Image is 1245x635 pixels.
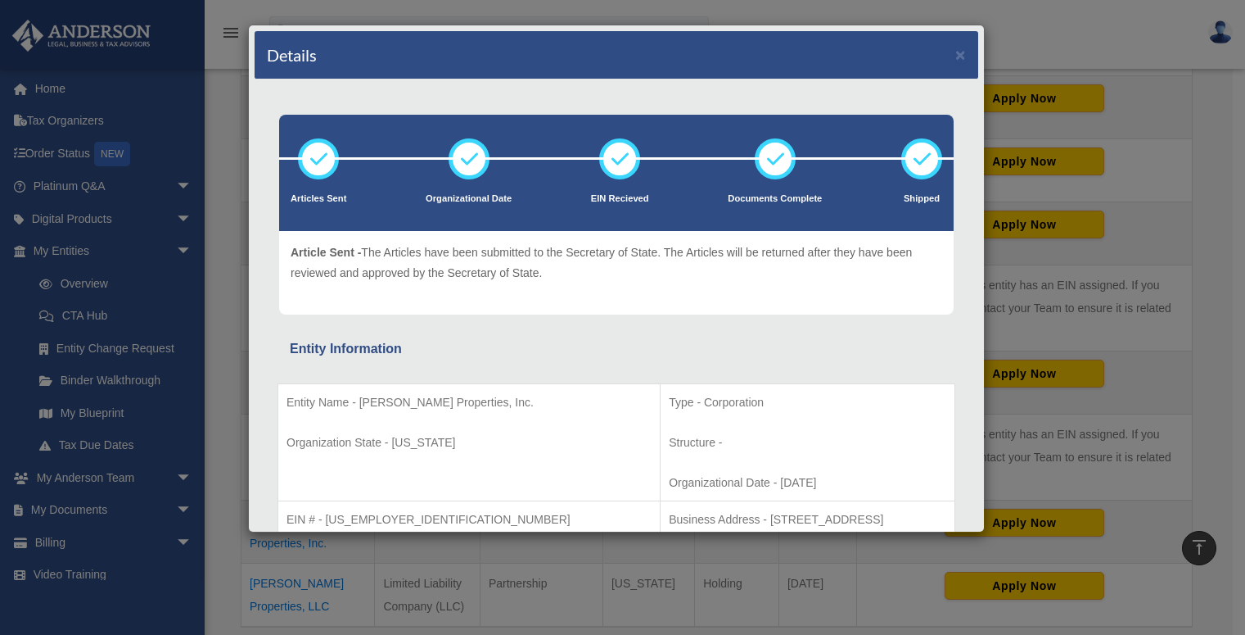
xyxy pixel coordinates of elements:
[728,191,822,207] p: Documents Complete
[290,338,943,361] div: Entity Information
[426,191,512,207] p: Organizational Date
[286,510,652,530] p: EIN # - [US_EMPLOYER_IDENTIFICATION_NUMBER]
[901,191,942,207] p: Shipped
[286,433,652,453] p: Organization State - [US_STATE]
[286,392,652,413] p: Entity Name - [PERSON_NAME] Properties, Inc.
[291,246,361,259] span: Article Sent -
[291,243,942,283] p: The Articles have been submitted to the Secretary of State. The Articles will be returned after t...
[669,392,946,413] p: Type - Corporation
[591,191,649,207] p: EIN Recieved
[669,473,946,493] p: Organizational Date - [DATE]
[267,43,317,66] h4: Details
[955,46,966,63] button: ×
[291,191,346,207] p: Articles Sent
[669,433,946,453] p: Structure -
[669,510,946,530] p: Business Address - [STREET_ADDRESS]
